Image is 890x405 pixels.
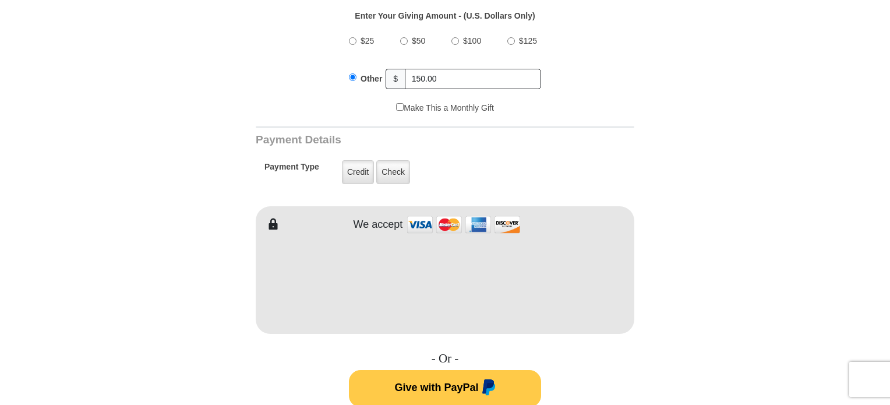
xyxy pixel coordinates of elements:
[264,162,319,178] h5: Payment Type
[519,36,537,45] span: $125
[412,36,425,45] span: $50
[405,212,522,237] img: credit cards accepted
[396,103,404,111] input: Make This a Monthly Gift
[376,160,410,184] label: Check
[256,133,553,147] h3: Payment Details
[405,69,541,89] input: Other Amount
[463,36,481,45] span: $100
[396,102,494,114] label: Make This a Monthly Gift
[354,219,403,231] h4: We accept
[256,351,634,366] h4: - Or -
[361,74,382,83] span: Other
[342,160,374,184] label: Credit
[479,379,496,398] img: paypal
[394,382,478,393] span: Give with PayPal
[386,69,405,89] span: $
[355,11,535,20] strong: Enter Your Giving Amount - (U.S. Dollars Only)
[361,36,374,45] span: $25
